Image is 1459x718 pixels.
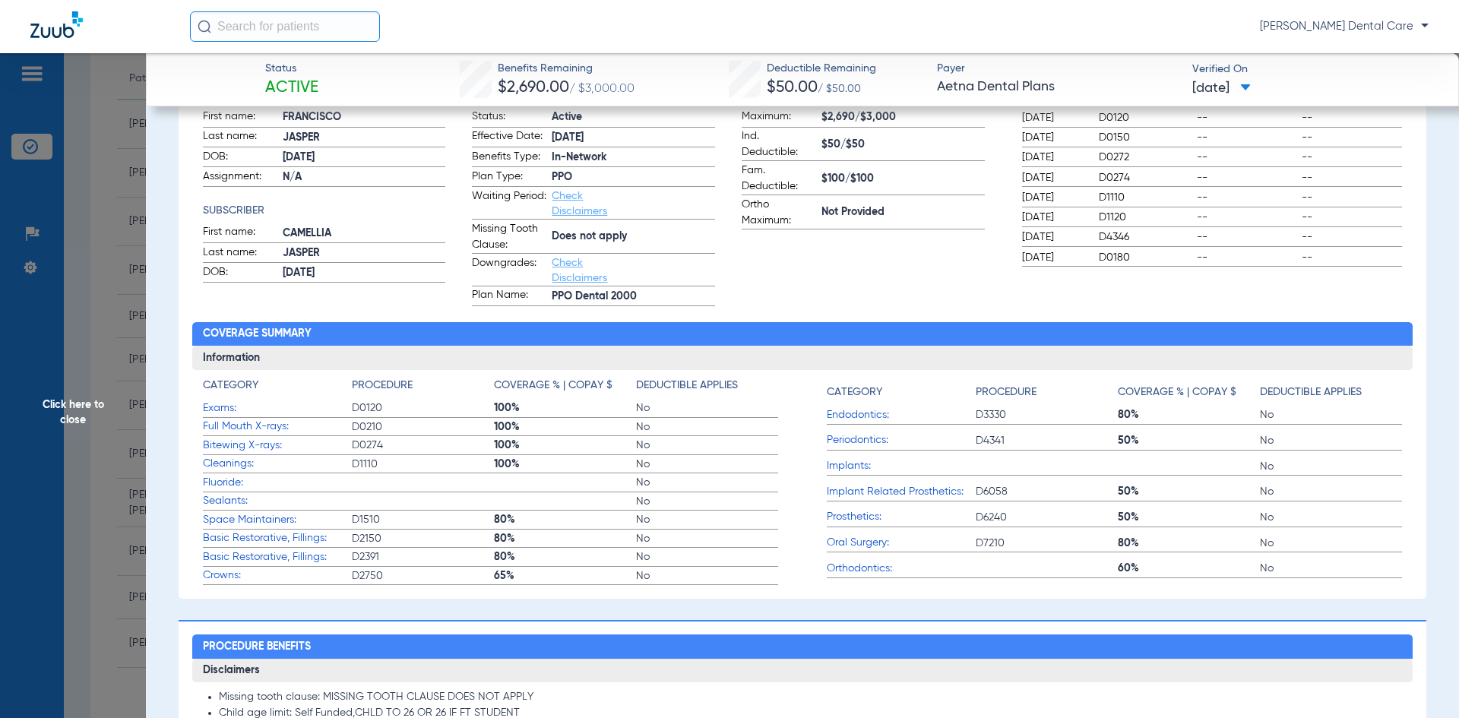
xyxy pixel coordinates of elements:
span: [DATE] [1022,210,1086,225]
span: / $3,000.00 [569,83,635,95]
span: D1510 [352,512,494,527]
span: Fam. Deductible: [742,163,816,195]
span: DOB: [203,149,277,167]
span: D2750 [352,568,494,584]
span: PPO [552,169,715,185]
span: 100% [494,457,636,472]
span: Full Mouth X-rays: [203,419,352,435]
app-breakdown-title: Category [827,378,976,406]
span: Plan Name: [472,287,546,305]
span: Benefits Type: [472,149,546,167]
app-breakdown-title: Subscriber [203,203,446,219]
span: -- [1302,229,1402,245]
span: 50% [1118,510,1260,525]
span: [DATE] [1022,170,1086,185]
span: [PERSON_NAME] Dental Care [1260,19,1429,34]
span: Plan Type: [472,169,546,187]
span: D0180 [1099,250,1192,265]
span: D0150 [1099,130,1192,145]
span: 65% [494,568,636,584]
span: $50.00 [767,80,818,96]
span: -- [1302,150,1402,165]
span: [DATE] [1192,79,1251,98]
span: -- [1197,130,1297,145]
span: [DATE] [1022,130,1086,145]
span: No [1260,484,1402,499]
app-breakdown-title: Procedure [352,378,494,399]
h4: Procedure [976,384,1036,400]
span: PPO Dental 2000 [552,289,715,305]
span: Effective Date: [472,128,546,147]
span: First name: [203,109,277,127]
span: [DATE] [1022,250,1086,265]
span: No [636,419,778,435]
span: Periodontics: [827,432,976,448]
span: D0210 [352,419,494,435]
span: $50/$50 [821,137,985,153]
app-breakdown-title: Category [203,378,352,399]
span: / $50.00 [818,84,861,94]
span: D6058 [976,484,1118,499]
span: D6240 [976,510,1118,525]
span: 80% [1118,536,1260,551]
span: 80% [494,531,636,546]
span: No [636,457,778,472]
a: Check Disclaimers [552,258,607,283]
app-breakdown-title: Coverage % | Copay $ [494,378,636,399]
span: Sealants: [203,493,352,509]
span: -- [1197,250,1297,265]
span: -- [1197,170,1297,185]
span: Implant Related Prosthetics: [827,484,976,500]
span: Status: [472,109,546,127]
span: D0274 [352,438,494,453]
h2: Procedure Benefits [192,634,1413,659]
span: -- [1302,110,1402,125]
span: Basic Restorative, Fillings: [203,530,352,546]
span: Basic Restorative, Fillings: [203,549,352,565]
span: -- [1302,130,1402,145]
span: [DATE] [1022,190,1086,205]
span: Waiting Period: [472,188,546,219]
span: Not Provided [821,204,985,220]
span: No [636,400,778,416]
li: Missing tooth clause: MISSING TOOTH CLAUSE DOES NOT APPLY [219,691,1403,704]
span: -- [1302,190,1402,205]
span: D2391 [352,549,494,565]
span: Status [265,61,318,77]
span: Active [552,109,715,125]
span: In-Network [552,150,715,166]
span: 60% [1118,561,1260,576]
span: No [636,568,778,584]
span: Fluoride: [203,475,352,491]
app-breakdown-title: Deductible Applies [636,378,778,399]
span: Maximum: [742,109,816,127]
span: No [636,531,778,546]
h2: Coverage Summary [192,322,1413,346]
span: JASPER [283,130,446,146]
span: Implants: [827,458,976,474]
span: No [636,494,778,509]
span: No [636,438,778,453]
span: Verified On [1192,62,1435,77]
span: 100% [494,400,636,416]
span: Ind. Deductible: [742,128,816,160]
app-breakdown-title: Coverage % | Copay $ [1118,378,1260,406]
span: Orthodontics: [827,561,976,577]
span: D3330 [976,407,1118,422]
span: -- [1197,190,1297,205]
iframe: Chat Widget [1383,645,1459,718]
span: CAMELLIA [283,226,446,242]
span: D0274 [1099,170,1192,185]
span: Ortho Maximum: [742,197,816,229]
span: D0120 [1099,110,1192,125]
span: -- [1302,210,1402,225]
h3: Information [192,346,1413,370]
span: Deductible Remaining [767,61,876,77]
span: N/A [283,169,446,185]
span: Benefits Remaining [498,61,635,77]
span: D4346 [1099,229,1192,245]
span: Assignment: [203,169,277,187]
a: Check Disclaimers [552,191,607,217]
span: D1120 [1099,210,1192,225]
